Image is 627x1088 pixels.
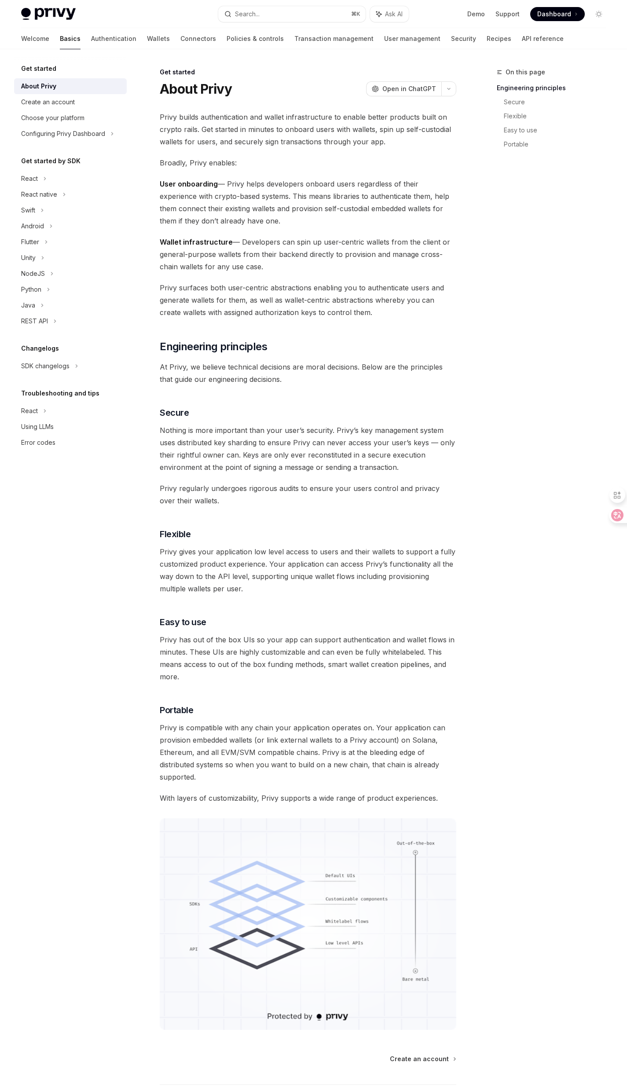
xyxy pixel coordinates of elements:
div: React [21,173,38,184]
a: Authentication [91,28,136,49]
span: Ask AI [385,10,403,18]
a: Easy to use [504,123,613,137]
div: Java [21,300,35,311]
span: Privy is compatible with any chain your application operates on. Your application can provision e... [160,722,456,783]
a: Create an account [14,94,127,110]
span: Broadly, Privy enables: [160,157,456,169]
span: Engineering principles [160,340,267,354]
span: With layers of customizability, Privy supports a wide range of product experiences. [160,792,456,804]
div: Swift [21,205,35,216]
div: SDK changelogs [21,361,70,371]
h1: About Privy [160,81,232,97]
strong: User onboarding [160,180,218,188]
span: Privy builds authentication and wallet infrastructure to enable better products built on crypto r... [160,111,456,148]
span: Nothing is more important than your user’s security. Privy’s key management system uses distribut... [160,424,456,473]
a: Welcome [21,28,49,49]
button: Search...⌘K [218,6,365,22]
span: Flexible [160,528,191,540]
div: Flutter [21,237,39,247]
a: Support [495,10,520,18]
div: React [21,406,38,416]
a: Flexible [504,109,613,123]
h5: Troubleshooting and tips [21,388,99,399]
span: Privy has out of the box UIs so your app can support authentication and wallet flows in minutes. ... [160,634,456,683]
div: NodeJS [21,268,45,279]
span: At Privy, we believe technical decisions are moral decisions. Below are the principles that guide... [160,361,456,385]
span: Secure [160,407,189,419]
strong: Wallet infrastructure [160,238,233,246]
span: ⌘ K [351,11,360,18]
a: API reference [522,28,564,49]
a: Basics [60,28,81,49]
span: Create an account [390,1055,449,1063]
img: light logo [21,8,76,20]
a: Transaction management [294,28,374,49]
a: Policies & controls [227,28,284,49]
span: — Developers can spin up user-centric wallets from the client or general-purpose wallets from the... [160,236,456,273]
div: Get started [160,68,456,77]
div: Choose your platform [21,113,84,123]
h5: Changelogs [21,343,59,354]
div: Android [21,221,44,231]
div: Using LLMs [21,421,54,432]
a: Recipes [487,28,511,49]
img: images/Customization.png [160,818,456,1030]
a: Create an account [390,1055,455,1063]
div: React native [21,189,57,200]
button: Ask AI [370,6,409,22]
a: Choose your platform [14,110,127,126]
a: Demo [467,10,485,18]
h5: Get started [21,63,56,74]
span: Easy to use [160,616,206,628]
div: Create an account [21,97,75,107]
a: Using LLMs [14,419,127,435]
span: Open in ChatGPT [382,84,436,93]
div: Error codes [21,437,55,448]
a: User management [384,28,440,49]
span: Portable [160,704,193,716]
a: Portable [504,137,613,151]
span: Privy gives your application low level access to users and their wallets to support a fully custo... [160,546,456,595]
button: Open in ChatGPT [366,81,441,96]
button: Toggle dark mode [592,7,606,21]
h5: Get started by SDK [21,156,81,166]
span: Privy regularly undergoes rigorous audits to ensure your users control and privacy over their wal... [160,482,456,507]
span: Dashboard [537,10,571,18]
a: About Privy [14,78,127,94]
a: Error codes [14,435,127,451]
div: Python [21,284,41,295]
span: On this page [506,67,545,77]
div: REST API [21,316,48,326]
div: Unity [21,253,36,263]
a: Dashboard [530,7,585,21]
a: Security [451,28,476,49]
div: About Privy [21,81,56,92]
a: Wallets [147,28,170,49]
a: Connectors [180,28,216,49]
a: Secure [504,95,613,109]
div: Search... [235,9,260,19]
div: Configuring Privy Dashboard [21,128,105,139]
a: Engineering principles [497,81,613,95]
span: Privy surfaces both user-centric abstractions enabling you to authenticate users and generate wal... [160,282,456,319]
span: — Privy helps developers onboard users regardless of their experience with crypto-based systems. ... [160,178,456,227]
